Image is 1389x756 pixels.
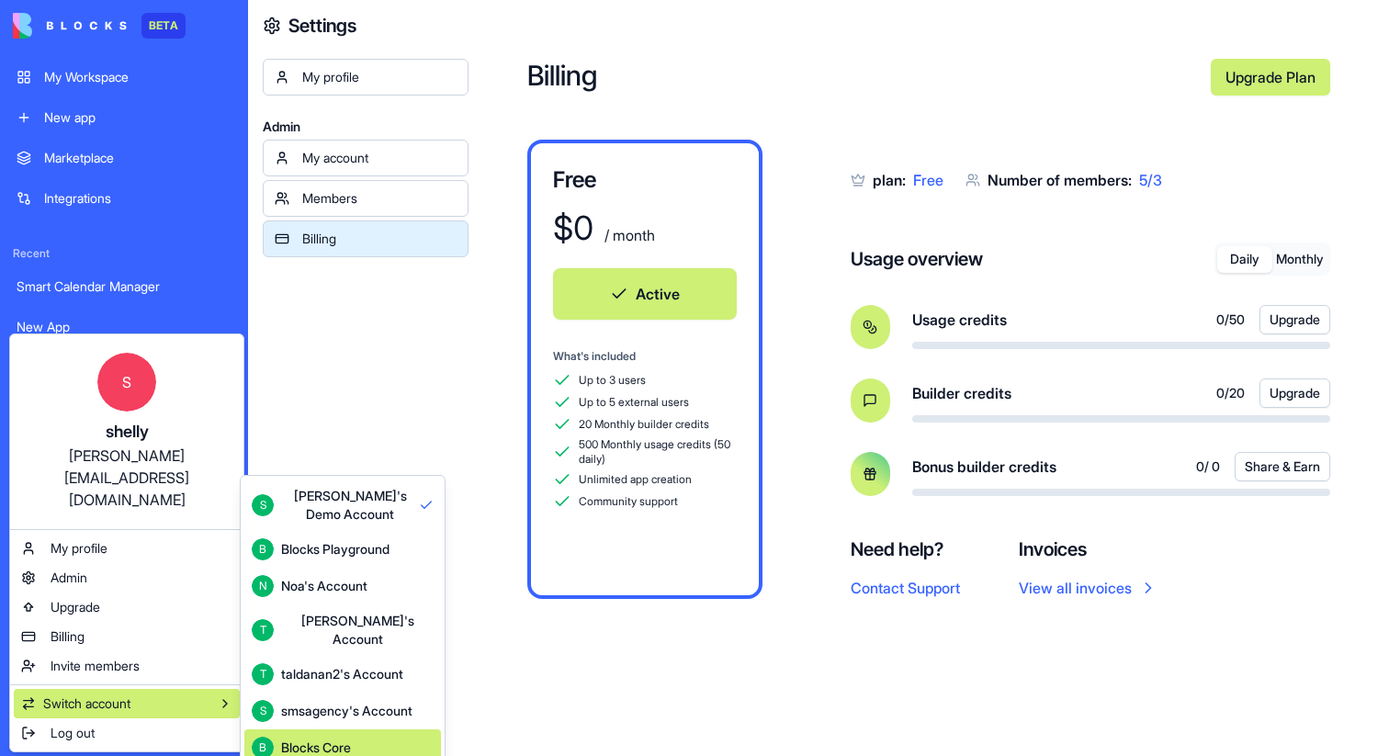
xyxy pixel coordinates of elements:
[51,724,95,742] span: Log out
[28,445,225,511] div: [PERSON_NAME][EMAIL_ADDRESS][DOMAIN_NAME]
[28,419,225,445] div: shelly
[6,246,243,261] span: Recent
[14,622,240,651] a: Billing
[51,598,100,616] span: Upgrade
[97,353,156,412] span: S
[51,627,85,646] span: Billing
[51,539,107,558] span: My profile
[14,563,240,592] a: Admin
[51,569,87,587] span: Admin
[17,277,231,296] div: Smart Calendar Manager
[14,592,240,622] a: Upgrade
[14,651,240,681] a: Invite members
[43,694,130,713] span: Switch account
[51,657,140,675] span: Invite members
[14,338,240,525] a: Sshelly[PERSON_NAME][EMAIL_ADDRESS][DOMAIN_NAME]
[14,534,240,563] a: My profile
[17,318,231,336] div: New App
